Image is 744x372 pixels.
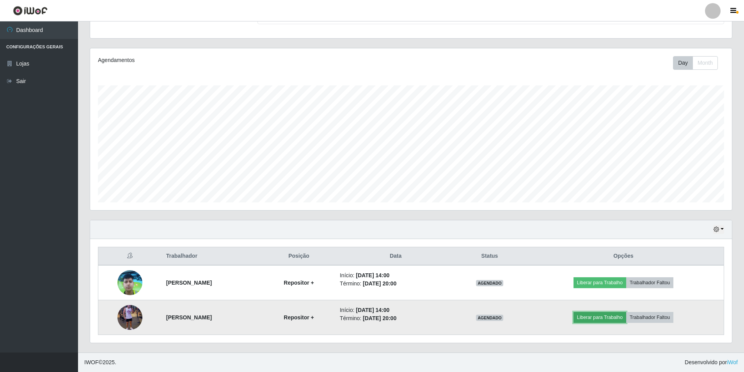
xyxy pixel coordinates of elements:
time: [DATE] 20:00 [363,280,396,287]
img: 1748462708796.jpeg [117,266,142,299]
strong: Repositor + [284,280,314,286]
span: AGENDADO [476,315,503,321]
time: [DATE] 14:00 [356,307,389,313]
time: [DATE] 14:00 [356,272,389,278]
th: Opções [523,247,724,266]
div: Agendamentos [98,56,352,64]
li: Início: [340,271,451,280]
th: Trabalhador [162,247,263,266]
div: Toolbar with button groups [673,56,724,70]
span: IWOF [84,359,99,365]
img: CoreUI Logo [13,6,48,16]
button: Liberar para Trabalho [574,277,626,288]
strong: Repositor + [284,314,314,321]
button: Day [673,56,693,70]
button: Liberar para Trabalho [574,312,626,323]
li: Término: [340,314,451,322]
th: Status [456,247,523,266]
strong: [PERSON_NAME] [166,314,212,321]
strong: [PERSON_NAME] [166,280,212,286]
th: Data [335,247,456,266]
img: 1755799351460.jpeg [117,295,142,340]
th: Posição [263,247,335,266]
li: Término: [340,280,451,288]
time: [DATE] 20:00 [363,315,396,321]
li: Início: [340,306,451,314]
button: Trabalhador Faltou [626,312,673,323]
span: © 2025 . [84,358,116,367]
a: iWof [727,359,738,365]
div: First group [673,56,718,70]
span: Desenvolvido por [685,358,738,367]
span: AGENDADO [476,280,503,286]
button: Trabalhador Faltou [626,277,673,288]
button: Month [693,56,718,70]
